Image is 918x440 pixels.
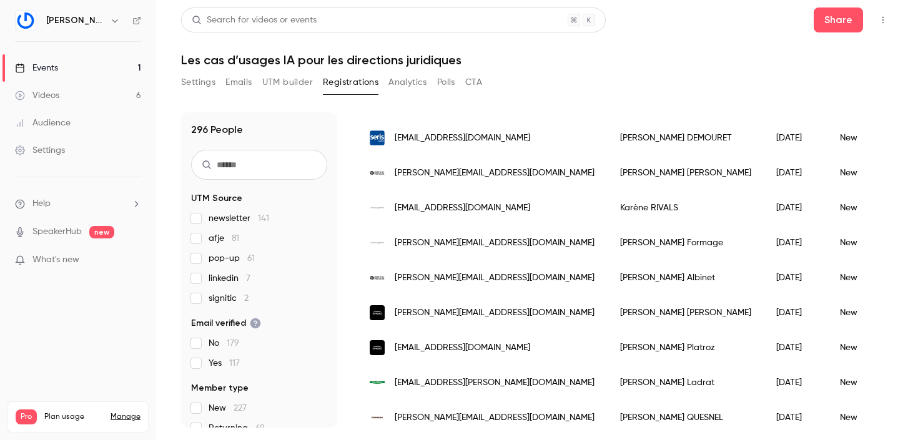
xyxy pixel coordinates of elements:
[16,409,37,424] span: Pro
[209,232,239,245] span: afje
[395,167,595,180] span: [PERSON_NAME][EMAIL_ADDRESS][DOMAIN_NAME]
[209,357,240,369] span: Yes
[255,424,265,433] span: 69
[395,202,530,215] span: [EMAIL_ADDRESS][DOMAIN_NAME]
[209,272,250,285] span: linkedin
[191,122,243,137] h1: 296 People
[608,330,764,365] div: [PERSON_NAME] Platroz
[209,422,265,434] span: Returning
[608,225,764,260] div: [PERSON_NAME] Formage
[764,295,827,330] div: [DATE]
[764,120,827,155] div: [DATE]
[608,400,764,435] div: [PERSON_NAME] QUESNEL
[229,359,240,368] span: 117
[209,402,247,414] span: New
[370,235,385,250] img: mecachrome.com
[764,400,827,435] div: [DATE]
[370,305,385,320] img: engie.com
[370,165,385,180] img: pasteur.fr
[370,200,385,215] img: mecachrome.com
[370,130,385,145] img: seris.com
[191,317,261,330] span: Email verified
[608,295,764,330] div: [PERSON_NAME] [PERSON_NAME]
[395,341,530,354] span: [EMAIL_ADDRESS][DOMAIN_NAME]
[827,155,906,190] div: New
[370,375,385,390] img: fleurymichon.fr
[262,72,313,92] button: UTM builder
[32,225,82,238] a: SpeakerHub
[764,365,827,400] div: [DATE]
[32,197,51,210] span: Help
[44,412,103,422] span: Plan usage
[209,252,255,265] span: pop-up
[608,155,764,190] div: [PERSON_NAME] [PERSON_NAME]
[111,412,141,422] a: Manage
[437,72,455,92] button: Polls
[16,11,36,31] img: Gino LegalTech
[608,120,764,155] div: [PERSON_NAME] DEMOURET
[388,72,427,92] button: Analytics
[827,190,906,225] div: New
[827,330,906,365] div: New
[234,404,247,413] span: 227
[608,260,764,295] div: [PERSON_NAME] Albinet
[370,270,385,285] img: pasteur.fr
[209,292,249,305] span: signitic
[232,234,239,243] span: 81
[209,212,269,225] span: newsletter
[89,226,114,238] span: new
[395,237,595,250] span: [PERSON_NAME][EMAIL_ADDRESS][DOMAIN_NAME]
[764,330,827,365] div: [DATE]
[465,72,482,92] button: CTA
[247,254,255,263] span: 61
[15,144,65,157] div: Settings
[323,72,378,92] button: Registrations
[191,382,249,394] span: Member type
[32,253,79,266] span: What's new
[608,365,764,400] div: [PERSON_NAME] Ladrat
[395,271,595,285] span: [PERSON_NAME][EMAIL_ADDRESS][DOMAIN_NAME]
[191,192,242,205] span: UTM Source
[246,274,250,283] span: 7
[370,340,385,355] img: engie.com
[395,411,595,424] span: [PERSON_NAME][EMAIL_ADDRESS][DOMAIN_NAME]
[764,190,827,225] div: [DATE]
[15,89,59,102] div: Videos
[395,376,595,389] span: [EMAIL_ADDRESS][PERSON_NAME][DOMAIN_NAME]
[827,295,906,330] div: New
[827,365,906,400] div: New
[370,410,385,425] img: ferrero.com
[181,72,215,92] button: Settings
[395,306,595,320] span: [PERSON_NAME][EMAIL_ADDRESS][DOMAIN_NAME]
[209,337,239,350] span: No
[395,132,530,145] span: [EMAIL_ADDRESS][DOMAIN_NAME]
[814,7,863,32] button: Share
[764,260,827,295] div: [DATE]
[227,339,239,348] span: 179
[258,214,269,223] span: 141
[827,260,906,295] div: New
[225,72,252,92] button: Emails
[15,117,71,129] div: Audience
[827,225,906,260] div: New
[244,294,249,303] span: 2
[192,14,317,27] div: Search for videos or events
[827,120,906,155] div: New
[764,155,827,190] div: [DATE]
[15,62,58,74] div: Events
[764,225,827,260] div: [DATE]
[46,14,105,27] h6: [PERSON_NAME]
[181,52,893,67] h1: Les cas d’usages IA pour les directions juridiques
[827,400,906,435] div: New
[126,255,141,266] iframe: Noticeable Trigger
[15,197,141,210] li: help-dropdown-opener
[608,190,764,225] div: Karène RIVALS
